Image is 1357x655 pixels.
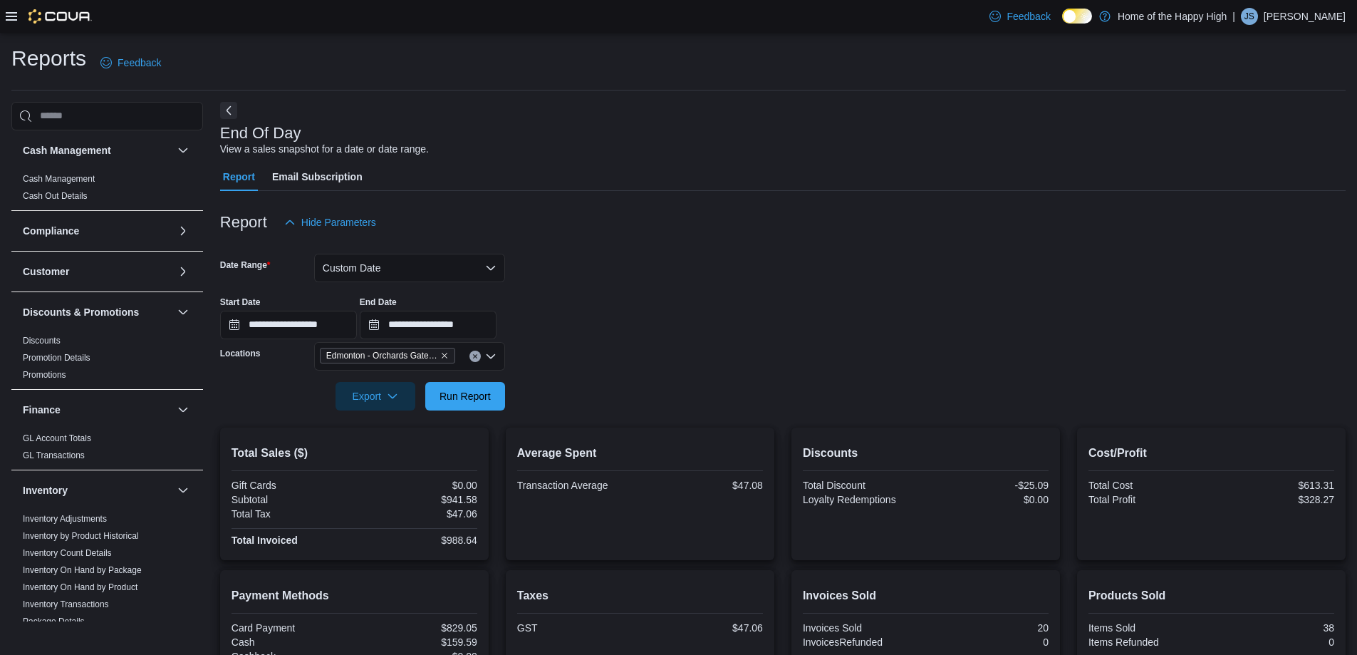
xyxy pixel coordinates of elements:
button: Run Report [425,382,505,411]
h2: Cost/Profit [1088,445,1334,462]
button: Customer [23,264,172,279]
button: Discounts & Promotions [175,304,192,321]
h2: Taxes [517,587,763,604]
a: Inventory Transactions [23,599,109,609]
h2: Products Sold [1088,587,1334,604]
div: Invoices Sold [803,622,923,634]
div: 0 [1214,636,1334,648]
div: $328.27 [1214,494,1334,505]
a: GL Transactions [23,450,85,460]
a: Feedback [984,2,1056,31]
a: Inventory On Hand by Product [23,582,137,592]
button: Discounts & Promotions [23,305,172,319]
span: Inventory Count Details [23,547,112,559]
a: Cash Management [23,174,95,184]
div: View a sales snapshot for a date or date range. [220,142,429,157]
label: End Date [360,296,397,308]
div: 0 [928,636,1049,648]
h3: Customer [23,264,69,279]
button: Export [336,382,415,411]
div: -$25.09 [928,480,1049,491]
img: Cova [28,9,92,24]
button: Hide Parameters [279,208,382,237]
button: Finance [175,401,192,418]
span: Inventory On Hand by Product [23,582,137,593]
h1: Reports [11,44,86,73]
div: Cash [232,636,352,648]
p: | [1232,8,1235,25]
span: Export [344,382,407,411]
div: $988.64 [357,535,477,546]
span: Feedback [1007,9,1050,24]
h3: End Of Day [220,125,301,142]
a: Cash Out Details [23,191,88,201]
span: GL Account Totals [23,433,91,444]
button: Compliance [23,224,172,238]
input: Press the down key to open a popover containing a calendar. [220,311,357,339]
strong: Total Invoiced [232,535,298,546]
div: $47.06 [643,622,763,634]
h2: Total Sales ($) [232,445,477,462]
a: Inventory Adjustments [23,514,107,524]
span: Inventory On Hand by Package [23,564,142,576]
h3: Inventory [23,483,68,497]
a: Inventory by Product Historical [23,531,139,541]
span: Package Details [23,616,85,627]
div: Subtotal [232,494,352,505]
div: Jesse Singh [1241,8,1258,25]
span: JS [1244,8,1254,25]
div: GST [517,622,638,634]
button: Inventory [175,482,192,499]
div: $47.06 [357,508,477,520]
div: $829.05 [357,622,477,634]
span: Discounts [23,335,61,346]
span: Promotion Details [23,352,90,363]
span: Feedback [118,56,161,70]
div: Card Payment [232,622,352,634]
div: 38 [1214,622,1334,634]
div: InvoicesRefunded [803,636,923,648]
button: Clear input [469,351,481,362]
div: $0.00 [357,480,477,491]
label: Date Range [220,259,271,271]
div: Loyalty Redemptions [803,494,923,505]
h3: Report [220,214,267,231]
button: Next [220,102,237,119]
span: Inventory Adjustments [23,513,107,525]
div: Total Profit [1088,494,1209,505]
a: Inventory Count Details [23,548,112,558]
div: $47.08 [643,480,763,491]
div: Items Refunded [1088,636,1209,648]
button: Custom Date [314,254,505,282]
span: Edmonton - Orchards Gate - Fire & Flower [320,348,455,363]
h2: Discounts [803,445,1049,462]
span: Inventory by Product Historical [23,530,139,542]
button: Open list of options [485,351,496,362]
a: Inventory On Hand by Package [23,565,142,575]
div: Total Discount [803,480,923,491]
button: Cash Management [23,143,172,158]
a: GL Account Totals [23,433,91,443]
p: [PERSON_NAME] [1264,8,1346,25]
button: Compliance [175,222,192,239]
a: Discounts [23,336,61,346]
a: Promotion Details [23,353,90,363]
div: $0.00 [928,494,1049,505]
a: Promotions [23,370,66,380]
span: Promotions [23,369,66,381]
span: Report [223,163,255,191]
h2: Average Spent [517,445,763,462]
div: Discounts & Promotions [11,332,203,389]
div: Items Sold [1088,622,1209,634]
span: Cash Out Details [23,190,88,202]
input: Press the down key to open a popover containing a calendar. [360,311,496,339]
div: $159.59 [357,636,477,648]
span: Inventory Transactions [23,599,109,610]
button: Finance [23,403,172,417]
span: Edmonton - Orchards Gate - Fire & Flower [326,349,437,363]
h3: Discounts & Promotions [23,305,139,319]
div: Total Tax [232,508,352,520]
input: Dark Mode [1062,9,1092,24]
span: Email Subscription [272,163,363,191]
button: Customer [175,263,192,280]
